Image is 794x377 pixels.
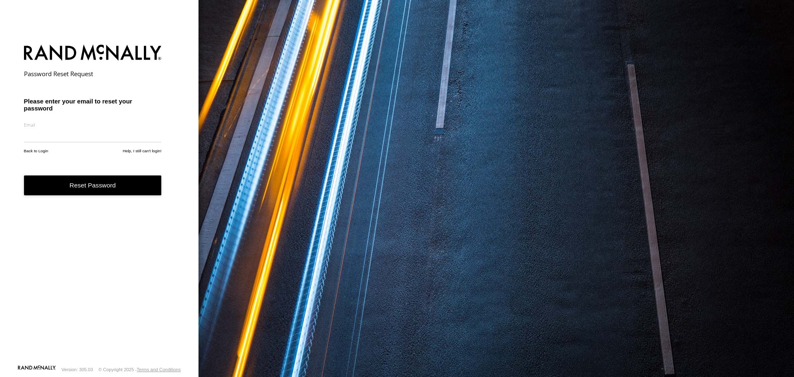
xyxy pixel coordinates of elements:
a: Visit our Website [18,365,56,374]
img: Rand McNally [24,43,162,64]
button: Reset Password [24,175,162,196]
label: Email [24,122,162,128]
a: Help, I still can't login! [123,149,162,153]
div: Version: 305.03 [62,367,93,372]
h2: Password Reset Request [24,70,162,78]
a: Back to Login [24,149,48,153]
div: © Copyright 2025 - [98,367,181,372]
a: Terms and Conditions [137,367,181,372]
h3: Please enter your email to reset your password [24,98,162,112]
